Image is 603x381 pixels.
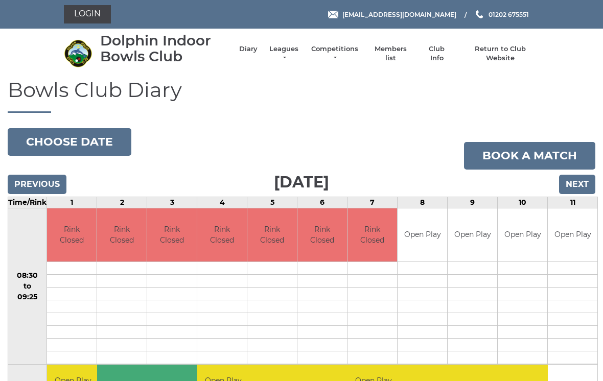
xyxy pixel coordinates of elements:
td: 08:30 to 09:25 [8,208,47,365]
td: Rink Closed [197,208,247,262]
td: 8 [398,197,448,208]
a: Leagues [268,44,300,63]
span: 01202 675551 [489,10,529,18]
input: Next [559,175,595,194]
td: 2 [97,197,147,208]
td: 5 [247,197,297,208]
img: Dolphin Indoor Bowls Club [64,39,92,67]
td: Rink Closed [47,208,97,262]
input: Previous [8,175,66,194]
td: Time/Rink [8,197,47,208]
td: Rink Closed [147,208,197,262]
td: Open Play [398,208,447,262]
td: Rink Closed [247,208,297,262]
td: Open Play [448,208,497,262]
td: Rink Closed [347,208,397,262]
td: Rink Closed [297,208,347,262]
a: Competitions [310,44,359,63]
div: Dolphin Indoor Bowls Club [100,33,229,64]
a: Book a match [464,142,595,170]
a: Club Info [422,44,452,63]
td: 4 [197,197,247,208]
img: Email [328,11,338,18]
span: [EMAIL_ADDRESS][DOMAIN_NAME] [342,10,456,18]
a: Email [EMAIL_ADDRESS][DOMAIN_NAME] [328,10,456,19]
a: Login [64,5,111,23]
td: Open Play [498,208,547,262]
h1: Bowls Club Diary [8,79,595,113]
td: Open Play [548,208,597,262]
a: Return to Club Website [462,44,539,63]
td: 11 [548,197,598,208]
img: Phone us [476,10,483,18]
button: Choose date [8,128,131,156]
td: 10 [498,197,548,208]
td: 9 [448,197,498,208]
a: Diary [239,44,258,54]
a: Phone us 01202 675551 [474,10,529,19]
td: 1 [47,197,97,208]
td: 6 [297,197,347,208]
td: 7 [347,197,398,208]
a: Members list [369,44,411,63]
td: Rink Closed [97,208,147,262]
td: 3 [147,197,197,208]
